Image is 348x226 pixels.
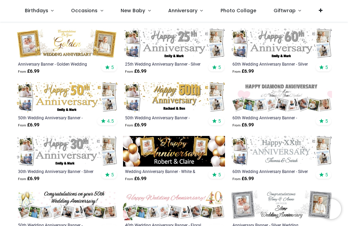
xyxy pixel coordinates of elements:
[18,122,39,128] strong: £ 6.99
[232,175,254,182] strong: £ 6.99
[232,70,241,73] span: From
[125,123,133,127] span: From
[325,118,328,124] span: 5
[232,122,254,128] strong: £ 6.99
[18,169,96,174] a: 30th Wedding Anniversary Banner - Silver Design
[232,177,241,181] span: From
[123,136,225,167] img: Personalised Wedding Anniversary Banner - White & Gold Balloons - Custom Text & 2 Photo Upload
[230,136,332,167] img: Personalised 60th Wedding Anniversary Banner - Silver Celebration Design - 4 Photo Upload
[18,177,26,181] span: From
[18,68,39,75] strong: £ 6.99
[16,82,118,113] img: Personalised 50th Wedding Anniversary Banner - Celebration Design - Custom Text & 4 Photo Upload
[218,118,221,124] span: 5
[125,70,133,73] span: From
[232,115,311,120] a: 60th Wedding Anniversary Banner - Diamond
[123,82,225,113] img: Personalised 50th Wedding Anniversary Banner - Celebration Design - 4 Photo Upload
[321,199,341,219] iframe: Brevo live chat
[232,68,254,75] strong: £ 6.99
[25,7,48,14] span: Birthdays
[221,7,256,14] span: Photo Collage
[16,190,118,220] img: Personalised 50th Wedding Anniversary Banner - Champagne Design - 9 Photo Upload
[125,61,203,67] a: 25th Wedding Anniversary Banner - Silver Party Design
[168,7,197,14] span: Anniversary
[325,172,328,178] span: 5
[18,115,96,120] a: 50th Wedding Anniversary Banner - Celebration Design
[125,122,146,128] strong: £ 6.99
[125,177,133,181] span: From
[230,190,332,220] img: Personalised Happy Anniversary Banner - Silver Wedding - 2 Photo upload
[125,175,146,182] strong: £ 6.99
[274,7,296,14] span: Giftwrap
[111,172,114,178] span: 5
[218,172,221,178] span: 5
[16,29,118,59] img: Personalised Happy Anniversary Banner - Golden Wedding - 2 Photo upload
[18,175,39,182] strong: £ 6.99
[71,7,98,14] span: Occasions
[18,61,96,67] a: Anniversary Banner - Golden Wedding
[123,29,225,59] img: Personalised 25th Wedding Anniversary Banner - Silver Party Design - Custom Text & 4 Photo Upload
[16,136,118,167] img: Personalised 30th Wedding Anniversary Banner - Silver Design - Custom Name & 4 Photo Upload
[18,70,26,73] span: From
[125,68,146,75] strong: £ 6.99
[218,64,221,70] span: 5
[232,61,311,67] a: 60th Wedding Anniversary Banner - Silver Party Design
[230,29,332,59] img: Personalised 60th Wedding Anniversary Banner - Silver Party Design - Custom Text & 4 Photo Upload
[111,64,114,70] span: 5
[125,169,203,174] a: Wedding Anniversary Banner - White & Gold Balloons
[325,64,328,70] span: 5
[232,123,241,127] span: From
[121,7,145,14] span: New Baby
[123,190,225,220] img: Personalised 40th Wedding Anniversary Banner - Floral Design - 9 Photo Upload
[125,115,203,120] a: 50th Wedding Anniversary Banner - Celebration Design
[232,169,311,174] a: 60th Wedding Anniversary Banner - Silver Celebration Design
[107,118,114,124] span: 4.5
[18,123,26,127] span: From
[230,82,332,113] img: Personalised 60th Wedding Anniversary Banner - Diamond - 9 Photo upload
